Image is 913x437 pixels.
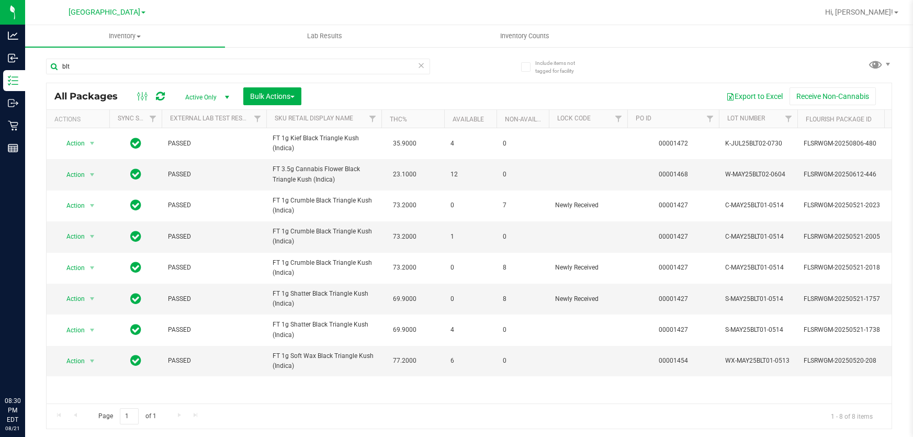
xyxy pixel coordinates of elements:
a: Inventory Counts [425,25,625,47]
span: Include items not tagged for facility [535,59,588,75]
a: 00001427 [659,295,688,302]
a: Filter [610,110,627,128]
a: Lot Number [727,115,765,122]
span: 8 [503,294,543,304]
span: 0 [450,200,490,210]
iframe: Resource center [10,353,42,385]
span: select [86,323,99,338]
span: 4 [450,325,490,335]
span: PASSED [168,325,260,335]
span: FT 1g Shatter Black Triangle Kush (Indica) [273,320,375,340]
span: FT 1g Crumble Black Triangle Kush (Indica) [273,258,375,278]
button: Export to Excel [719,87,790,105]
span: [GEOGRAPHIC_DATA] [69,8,140,17]
a: 00001472 [659,140,688,147]
span: S-MAY25BLT01-0514 [725,325,791,335]
span: FLSRWGM-20250520-208 [804,356,906,366]
a: Non-Available [505,116,551,123]
span: 69.9000 [388,322,422,338]
span: 73.2000 [388,260,422,275]
a: 00001427 [659,233,688,240]
span: 73.2000 [388,198,422,213]
span: FLSRWGM-20250521-2023 [804,200,906,210]
a: 00001427 [659,264,688,271]
inline-svg: Inventory [8,75,18,86]
span: C-MAY25BLT01-0514 [725,200,791,210]
inline-svg: Retail [8,120,18,131]
inline-svg: Inbound [8,53,18,63]
span: 0 [503,356,543,366]
span: S-MAY25BLT01-0514 [725,294,791,304]
span: Bulk Actions [250,92,295,100]
span: FLSRWGM-20250521-1757 [804,294,906,304]
span: FLSRWGM-20250612-446 [804,170,906,180]
a: Inventory [25,25,225,47]
a: 00001454 [659,357,688,364]
span: PASSED [168,356,260,366]
span: Lab Results [293,31,356,41]
span: 0 [450,263,490,273]
span: Action [57,167,85,182]
button: Bulk Actions [243,87,301,105]
a: Filter [364,110,381,128]
span: Newly Received [555,200,621,210]
span: All Packages [54,91,128,102]
a: Sync Status [118,115,158,122]
span: FT 1g Crumble Black Triangle Kush (Indica) [273,196,375,216]
span: 0 [503,232,543,242]
span: Action [57,229,85,244]
span: In Sync [130,292,141,306]
a: 00001427 [659,326,688,333]
span: PASSED [168,200,260,210]
a: Filter [249,110,266,128]
span: Page of 1 [89,408,165,424]
a: 00001468 [659,171,688,178]
a: Lock Code [557,115,591,122]
span: 7 [503,200,543,210]
a: Filter [780,110,797,128]
inline-svg: Analytics [8,30,18,41]
a: Available [453,116,484,123]
span: 0 [503,325,543,335]
span: 1 - 8 of 8 items [822,408,881,424]
span: Action [57,261,85,275]
span: 35.9000 [388,136,422,151]
span: In Sync [130,198,141,212]
span: PASSED [168,170,260,180]
span: PASSED [168,139,260,149]
span: FLSRWGM-20250806-480 [804,139,906,149]
span: FLSRWGM-20250521-2005 [804,232,906,242]
span: 73.2000 [388,229,422,244]
span: Hi, [PERSON_NAME]! [825,8,893,16]
span: C-MAY25BLT01-0514 [725,232,791,242]
span: select [86,261,99,275]
span: Newly Received [555,294,621,304]
a: Filter [144,110,162,128]
span: select [86,229,99,244]
a: Sku Retail Display Name [275,115,353,122]
span: Inventory [25,31,225,41]
span: 0 [503,170,543,180]
a: External Lab Test Result [170,115,252,122]
span: In Sync [130,322,141,337]
span: In Sync [130,229,141,244]
span: WX-MAY25BLT01-0513 [725,356,791,366]
span: Action [57,136,85,151]
span: W-MAY25BLT02-0604 [725,170,791,180]
a: Filter [702,110,719,128]
span: FT 1g Kief Black Triangle Kush (Indica) [273,133,375,153]
span: FLSRWGM-20250521-2018 [804,263,906,273]
span: PASSED [168,232,260,242]
a: PO ID [636,115,651,122]
span: 69.9000 [388,292,422,307]
input: Search Package ID, Item Name, SKU, Lot or Part Number... [46,59,430,74]
span: C-MAY25BLT01-0514 [725,263,791,273]
span: 4 [450,139,490,149]
span: K-JUL25BLT02-0730 [725,139,791,149]
a: Lab Results [225,25,425,47]
a: THC% [390,116,407,123]
span: PASSED [168,294,260,304]
div: Actions [54,116,105,123]
span: In Sync [130,353,141,368]
inline-svg: Reports [8,143,18,153]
